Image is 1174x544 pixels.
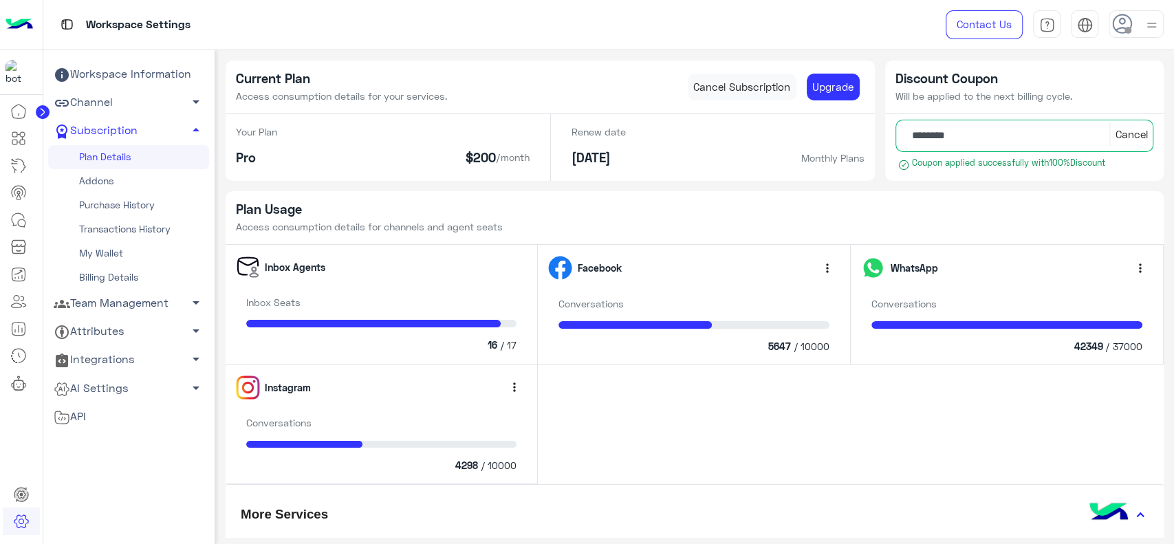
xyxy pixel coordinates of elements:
a: Purchase History [48,193,209,217]
span: arrow_drop_down [188,351,204,367]
h5: Current Plan [236,71,447,87]
img: whatsapp.svg [861,256,885,280]
button: more_vert [1127,255,1153,281]
h5: More Services [236,501,334,527]
img: 1403182699927242 [6,60,30,85]
p: Renew date [572,124,626,139]
span: 10000 [801,339,829,353]
span: 5647 [768,339,791,353]
a: Attributes [48,318,209,346]
span: more_vert [1133,261,1146,275]
img: tab [1039,17,1055,33]
span: 4298 [455,458,478,472]
span: arrow_drop_up [188,122,204,138]
img: instagram.svg [236,376,260,400]
img: hulul-logo.png [1085,489,1133,537]
button: more_vert [501,375,527,400]
span: API [54,408,86,426]
a: Contact Us [946,10,1023,39]
mat-expansion-panel-header: More Services [226,495,1164,539]
h5: Plan Usage [236,202,1154,217]
p: Conversations [558,296,829,311]
span: / [500,338,505,352]
h5: $200 [466,150,496,166]
span: arrow_drop_down [188,294,204,311]
a: API [48,402,209,431]
span: / [793,339,798,353]
h5: Discount Coupon [895,71,1153,87]
img: profile [1143,17,1160,34]
a: Team Management [48,290,209,318]
span: / [1105,339,1110,353]
a: Billing Details [48,265,209,290]
a: Transactions History [48,217,209,241]
span: arrow_drop_down [188,323,204,339]
a: Cancel Subscription [688,74,796,101]
img: inboxseats.svg [236,255,260,279]
span: Facebook [578,261,622,275]
a: Plan Details [48,145,209,169]
h5: Pro [236,150,277,166]
span: /month [496,150,530,171]
span: 17 [507,338,517,352]
span: Monthly Plans [801,151,865,171]
img: tab [58,16,76,33]
a: Channel [48,89,209,117]
img: success [898,160,909,171]
span: Inbox Agents [265,260,325,274]
p: Your Plan [236,124,277,139]
span: Access consumption details for your services. [236,90,447,102]
a: tab [1033,10,1061,39]
a: Subscription [48,117,209,145]
span: arrow_drop_down [188,380,204,396]
a: My Wallet [48,241,209,265]
small: Coupon applied successfully with 100% Discount [895,157,1153,173]
p: Workspace Settings [86,16,191,34]
span: more_vert [820,261,834,275]
span: arrow_drop_down [188,94,204,110]
span: Instagram [265,380,311,395]
button: more_vert [814,255,840,281]
span: 42349 [1074,339,1102,353]
span: more_vert [508,380,521,394]
span: 16 [488,338,497,352]
span: Access consumption details for channels and agent seats [236,221,503,232]
img: tab [1077,17,1093,33]
p: Inbox Seats [246,295,517,309]
button: Cancel [1109,122,1153,146]
span: Will be applied to the next billing cycle. [895,90,1072,102]
a: Integrations [48,346,209,374]
p: Conversations [871,296,1142,311]
a: AI Settings [48,374,209,402]
span: WhatsApp [891,261,938,275]
span: / [481,458,486,472]
a: Workspace Information [48,61,209,89]
a: Upgrade [807,74,860,101]
span: 10000 [488,458,517,472]
a: Addons [48,169,209,193]
span: 37000 [1113,339,1142,353]
p: Conversations [246,415,517,430]
img: facebook.svg [548,256,572,280]
img: Logo [6,10,33,39]
h5: [DATE] [572,150,626,166]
